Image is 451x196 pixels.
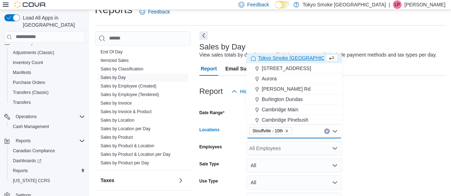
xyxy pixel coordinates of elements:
[262,96,303,103] span: Burlington Dundas
[393,0,401,9] div: Luke Persaud
[13,90,48,95] span: Transfers (Classic)
[246,115,342,125] button: Cambridge Pinebush
[285,129,289,133] button: Remove Stouffville - 10th from selection in this group
[7,146,88,156] button: Canadian Compliance
[10,68,34,77] a: Manifests
[101,109,152,115] span: Sales by Invoice & Product
[13,158,41,164] span: Dashboards
[95,48,191,170] div: Sales
[199,127,220,133] label: Locations
[13,50,54,55] span: Adjustments (Classic)
[101,83,157,89] span: Sales by Employee (Created)
[16,138,31,144] span: Reports
[199,110,225,116] label: Date Range
[199,178,218,184] label: Use Type
[13,112,40,121] button: Operations
[13,100,31,105] span: Transfers
[7,48,88,58] button: Adjustments (Classic)
[229,84,280,99] button: Hide Parameters
[10,147,85,155] span: Canadian Compliance
[101,84,157,89] a: Sales by Employee (Created)
[1,112,88,122] button: Operations
[101,92,159,97] span: Sales by Employee (Tendered)
[13,60,43,65] span: Inventory Count
[176,176,185,185] button: Taxes
[10,147,58,155] a: Canadian Compliance
[13,124,49,129] span: Cash Management
[10,88,51,97] a: Transfers (Classic)
[7,88,88,97] button: Transfers (Classic)
[10,78,85,87] span: Purchase Orders
[14,1,46,8] img: Cova
[101,75,126,80] a: Sales by Day
[10,68,85,77] span: Manifests
[10,176,85,185] span: Washington CCRS
[10,166,31,175] a: Reports
[7,58,88,68] button: Inventory Count
[246,74,342,84] button: Aurora
[199,144,222,150] label: Employees
[332,145,338,151] button: Open list of options
[10,58,46,67] a: Inventory Count
[262,106,298,113] span: Cambridge Main
[13,137,85,145] span: Reports
[13,80,45,85] span: Purchase Orders
[246,63,342,74] button: [STREET_ADDRESS]
[10,122,85,131] span: Cash Management
[10,98,34,107] a: Transfers
[148,8,170,15] span: Feedback
[7,68,88,78] button: Manifests
[252,127,283,134] span: Stouffville - 10th
[13,148,55,154] span: Canadian Compliance
[199,51,437,59] div: View sales totals by day for a specified date range. Details include payment methods and tax type...
[332,128,338,134] button: Close list of options
[275,1,290,9] input: Dark Mode
[101,126,150,131] a: Sales by Location per Day
[389,0,390,9] p: |
[101,92,159,97] a: Sales by Employee (Tendered)
[10,78,48,87] a: Purchase Orders
[101,135,133,140] a: Sales by Product
[240,88,277,95] span: Hide Parameters
[101,49,123,55] span: End Of Day
[395,0,400,9] span: LP
[10,48,85,57] span: Adjustments (Classic)
[262,75,277,82] span: Aurora
[10,98,85,107] span: Transfers
[7,78,88,88] button: Purchase Orders
[404,0,445,9] p: [PERSON_NAME]
[101,49,123,54] a: End Of Day
[262,116,308,123] span: Cambridge Pinebush
[246,53,342,63] button: Tokyo Smoke [GEOGRAPHIC_DATA]
[246,158,342,173] button: All
[246,105,342,115] button: Cambridge Main
[101,126,150,132] span: Sales by Location per Day
[10,48,57,57] a: Adjustments (Classic)
[101,101,132,106] a: Sales by Invoice
[101,177,114,184] h3: Taxes
[13,168,28,174] span: Reports
[258,54,342,62] span: Tokyo Smoke [GEOGRAPHIC_DATA]
[13,137,34,145] button: Reports
[101,58,129,63] a: Itemized Sales
[101,160,149,166] span: Sales by Product per Day
[101,118,134,123] a: Sales by Location
[101,160,149,165] a: Sales by Product per Day
[137,5,173,19] a: Feedback
[246,175,342,190] button: All
[199,43,246,51] h3: Sales by Day
[13,112,85,121] span: Operations
[7,97,88,107] button: Transfers
[10,122,52,131] a: Cash Management
[101,67,143,71] a: Sales by Classification
[10,88,85,97] span: Transfers (Classic)
[1,136,88,146] button: Reports
[101,152,170,157] span: Sales by Product & Location per Day
[7,156,88,166] a: Dashboards
[7,176,88,186] button: [US_STATE] CCRS
[101,109,152,114] a: Sales by Invoice & Product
